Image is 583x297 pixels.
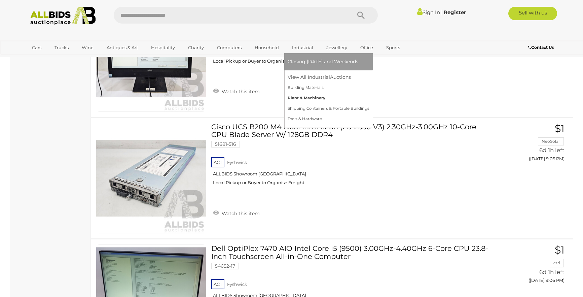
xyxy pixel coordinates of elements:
[102,42,142,53] a: Antiques & Art
[220,210,260,217] span: Watch this item
[322,42,352,53] a: Jewellery
[382,42,404,53] a: Sports
[77,42,98,53] a: Wine
[288,42,318,53] a: Industrial
[528,44,555,51] a: Contact Us
[216,1,487,69] a: Dell OptiPlex 7450 AIO Intel Core I5 (6500) 3.20GHz-3.60GHz 4-Core CPU 23-Inch Touchscreen All-in...
[216,123,487,191] a: Cisco UCS B200 M4 Dual Intel Xeon (E5-2650 V3) 2.30GHz-3.00GHz 10-Core CPU Blade Server W/ 128GB ...
[147,42,179,53] a: Hospitality
[417,9,440,15] a: Sign In
[220,89,260,95] span: Watch this item
[213,42,246,53] a: Computers
[444,9,466,15] a: Register
[184,42,208,53] a: Charity
[555,244,564,256] span: $1
[441,8,443,16] span: |
[28,42,46,53] a: Cars
[28,53,84,64] a: [GEOGRAPHIC_DATA]
[508,7,557,20] a: Sell with us
[498,123,566,165] a: $1 NeoSolar 6d 1h left ([DATE] 9:05 PM)
[211,86,261,96] a: Watch this item
[555,122,564,135] span: $1
[356,42,377,53] a: Office
[498,244,566,287] a: $1 etri 6d 1h left ([DATE] 9:06 PM)
[211,208,261,218] a: Watch this item
[344,7,378,24] button: Search
[250,42,283,53] a: Household
[528,45,554,50] b: Contact Us
[27,7,100,25] img: Allbids.com.au
[50,42,73,53] a: Trucks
